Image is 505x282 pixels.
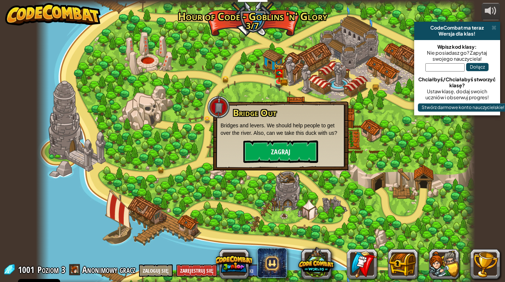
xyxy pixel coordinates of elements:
[37,264,59,276] span: Poziom
[418,88,496,100] div: Ustaw klasę, dodaj swoich uczniów i obserwuj progres!
[417,31,497,37] div: Wersja dla klas!
[221,122,341,137] p: Bridges and levers. We should help people to get over the river. Also, can we take this duck with...
[418,50,496,62] div: Nie posiadasz go? Zapytaj swojego nauczyciela!
[82,264,135,276] span: Anonimowy gracz
[418,44,496,50] div: Wpisz kod klasy:
[466,63,489,71] button: Dołącz
[417,25,497,31] div: CodeCombat ma teraz
[276,71,283,76] img: portrait.png
[418,76,496,88] div: Chciałbyś/Chciałabyś stworzyć klasę?
[61,264,65,276] span: 3
[18,264,37,276] span: 1001
[481,3,500,21] button: Dopasuj głośność
[233,106,277,119] span: Bridge Out
[243,140,318,163] button: Zagraj
[280,80,288,86] img: bronze-chest.png
[274,64,285,82] img: level-banner-unlock.png
[176,264,217,277] button: Zarejestruj się
[5,3,101,25] img: CodeCombat - Learn how to code by playing a game
[139,264,173,277] button: Zaloguj się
